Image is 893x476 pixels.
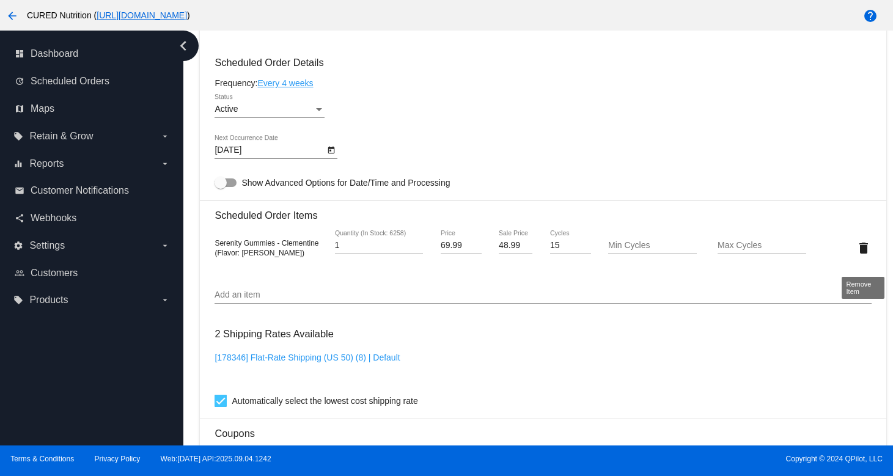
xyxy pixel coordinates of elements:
[10,455,74,463] a: Terms & Conditions
[161,455,271,463] a: Web:[DATE] API:2025.09.04.1242
[160,159,170,169] i: arrow_drop_down
[31,76,109,87] span: Scheduled Orders
[608,241,697,251] input: Min Cycles
[160,295,170,305] i: arrow_drop_down
[29,295,68,306] span: Products
[215,239,318,257] span: Serenity Gummies - Clementine (Flavor: [PERSON_NAME])
[325,143,337,156] button: Open calendar
[215,321,333,347] h3: 2 Shipping Rates Available
[174,36,193,56] i: chevron_left
[215,419,871,439] h3: Coupons
[29,240,65,251] span: Settings
[215,104,325,114] mat-select: Status
[31,268,78,279] span: Customers
[215,78,871,88] div: Frequency:
[13,131,23,141] i: local_offer
[29,158,64,169] span: Reports
[15,268,24,278] i: people_outline
[13,295,23,305] i: local_offer
[27,10,190,20] span: CURED Nutrition ( )
[232,394,417,408] span: Automatically select the lowest cost shipping rate
[441,241,482,251] input: Price
[457,455,883,463] span: Copyright © 2024 QPilot, LLC
[15,99,170,119] a: map Maps
[5,9,20,23] mat-icon: arrow_back
[15,76,24,86] i: update
[15,44,170,64] a: dashboard Dashboard
[499,241,532,251] input: Sale Price
[160,241,170,251] i: arrow_drop_down
[31,213,76,224] span: Webhooks
[29,131,93,142] span: Retain & Grow
[13,159,23,169] i: equalizer
[215,57,871,68] h3: Scheduled Order Details
[241,177,450,189] span: Show Advanced Options for Date/Time and Processing
[15,104,24,114] i: map
[215,145,325,155] input: Next Occurrence Date
[15,49,24,59] i: dashboard
[215,104,238,114] span: Active
[31,185,129,196] span: Customer Notifications
[15,186,24,196] i: email
[335,241,424,251] input: Quantity (In Stock: 6258)
[718,241,806,251] input: Max Cycles
[863,9,878,23] mat-icon: help
[95,455,141,463] a: Privacy Policy
[257,78,313,88] a: Every 4 weeks
[15,208,170,228] a: share Webhooks
[550,241,591,251] input: Cycles
[215,290,871,300] input: Add an item
[15,263,170,283] a: people_outline Customers
[13,241,23,251] i: settings
[15,213,24,223] i: share
[215,200,871,221] h3: Scheduled Order Items
[15,181,170,200] a: email Customer Notifications
[31,103,54,114] span: Maps
[160,131,170,141] i: arrow_drop_down
[856,241,871,255] mat-icon: delete
[215,353,400,362] a: [178346] Flat-Rate Shipping (US 50) (8) | Default
[97,10,187,20] a: [URL][DOMAIN_NAME]
[15,71,170,91] a: update Scheduled Orders
[31,48,78,59] span: Dashboard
